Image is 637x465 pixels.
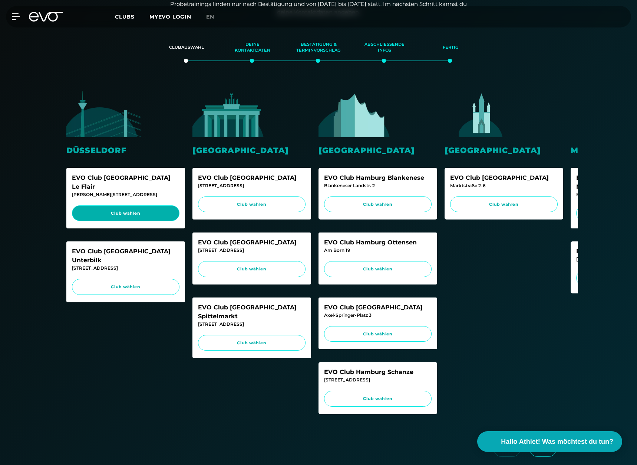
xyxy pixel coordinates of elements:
span: Club wählen [457,201,551,208]
a: Club wählen [324,326,432,342]
div: EVO Club [GEOGRAPHIC_DATA] [198,238,306,247]
a: Club wählen [324,196,432,212]
span: Hallo Athlet! Was möchtest du tun? [501,437,613,447]
div: [GEOGRAPHIC_DATA] [445,144,563,156]
div: Clubauswahl [163,38,210,58]
a: Club wählen [72,205,179,221]
div: [PERSON_NAME][STREET_ADDRESS] [72,191,179,198]
div: [STREET_ADDRESS] [324,377,432,383]
div: EVO Club [GEOGRAPHIC_DATA] [324,303,432,312]
div: [STREET_ADDRESS] [198,247,306,254]
a: Club wählen [450,196,558,212]
div: Deine Kontaktdaten [229,38,276,58]
div: EVO Club Hamburg Ottensen [324,238,432,247]
div: Düsseldorf [66,144,185,156]
span: Club wählen [205,266,298,272]
span: Clubs [115,13,135,20]
span: Club wählen [79,284,172,290]
a: Club wählen [198,196,306,212]
a: Club wählen [198,261,306,277]
a: Club wählen [198,335,306,351]
img: evofitness [445,91,519,137]
img: evofitness [318,91,393,137]
div: Am Born 19 [324,247,432,254]
div: EVO Club [GEOGRAPHIC_DATA] Unterbilk [72,247,179,265]
div: EVO Club [GEOGRAPHIC_DATA] [450,173,558,182]
span: Club wählen [331,396,425,402]
button: Hallo Athlet! Was möchtest du tun? [477,431,622,452]
img: evofitness [192,91,267,137]
div: Blankeneser Landstr. 2 [324,182,432,189]
div: [GEOGRAPHIC_DATA] [318,144,437,156]
div: [STREET_ADDRESS] [72,265,179,271]
div: Abschließende Infos [361,38,408,58]
div: [GEOGRAPHIC_DATA] [192,144,311,156]
div: Marktstraße 2-6 [450,182,558,189]
div: [STREET_ADDRESS] [198,321,306,328]
span: Club wählen [205,201,298,208]
span: Club wählen [331,266,425,272]
a: MYEVO LOGIN [149,13,191,20]
div: Axel-Springer-Platz 3 [324,312,432,319]
span: Club wählen [79,210,172,217]
a: Club wählen [324,391,432,407]
div: EVO Club [GEOGRAPHIC_DATA] Le Flair [72,173,179,191]
span: en [206,13,214,20]
div: EVO Club Hamburg Blankenese [324,173,432,182]
a: Clubs [115,13,149,20]
div: EVO Club [GEOGRAPHIC_DATA] Spittelmarkt [198,303,306,321]
span: Club wählen [205,340,298,346]
div: EVO Club Hamburg Schanze [324,368,432,377]
span: Club wählen [331,331,425,337]
a: Club wählen [72,279,179,295]
div: Bestätigung & Terminvorschlag [295,38,342,58]
a: en [206,13,223,21]
a: Club wählen [324,261,432,277]
img: evofitness [66,91,141,137]
div: Fertig [427,38,474,58]
div: [STREET_ADDRESS] [198,182,306,189]
div: EVO Club [GEOGRAPHIC_DATA] [198,173,306,182]
span: Club wählen [331,201,425,208]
